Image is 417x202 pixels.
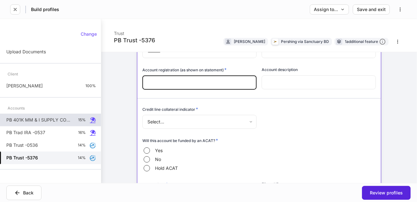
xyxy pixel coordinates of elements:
div: [PERSON_NAME] [234,39,265,45]
button: Save and exit [353,4,390,15]
h5: Build profiles [31,6,59,13]
p: 15% [78,117,86,122]
h6: Flipped IP [262,181,279,187]
div: Pershing via Sanctuary BD [281,39,329,45]
p: PB 401K MM & I SUPPLY COMPANY, INC -5525 [6,117,73,123]
p: 14% [78,155,86,160]
h6: Account description [262,67,298,73]
button: Back [6,186,41,200]
h6: Account registration (as shown on statement) [142,67,227,73]
button: Change [77,29,101,39]
h5: PB Trust -5376 [6,155,38,161]
div: Trust [114,27,155,37]
p: 16% [78,130,86,135]
p: [PERSON_NAME] [6,83,43,89]
span: No [155,156,161,163]
p: Upload Documents [6,49,46,55]
h6: Lead FA/IP # [142,181,168,187]
div: Review profiles [370,191,403,195]
div: PB Trust -5376 [114,37,155,44]
div: Change [81,32,97,36]
div: Select... [142,115,256,129]
div: Back [14,190,34,196]
h6: Will this account be funded by an ACAT? [142,137,218,144]
div: Save and exit [357,7,386,12]
div: Client [8,68,18,80]
div: Assign to... [314,7,345,12]
p: 100% [85,83,96,88]
h6: Credit line collateral indicator [142,106,198,112]
p: 14% [78,143,86,148]
button: Review profiles [362,186,411,200]
span: Hold ACAT [155,165,178,171]
p: PB Trust -0536 [6,142,38,148]
p: PB Trad IRA -0537 [6,129,45,136]
span: Yes [155,147,163,154]
button: Assign to... [310,4,349,15]
div: Accounts [8,103,25,114]
div: 1 additional feature [345,39,386,45]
